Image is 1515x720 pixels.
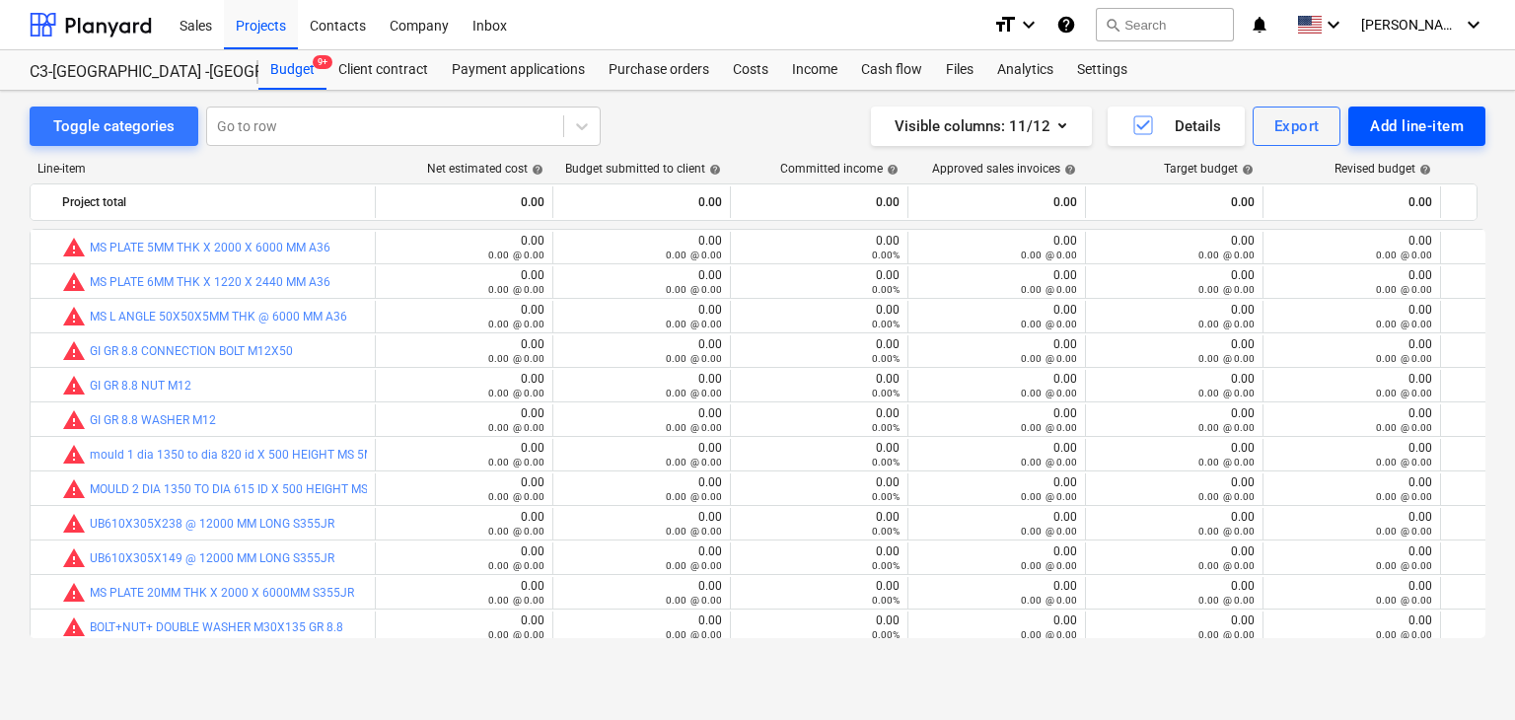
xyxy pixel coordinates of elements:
div: 0.00 [1094,303,1255,330]
div: 0.00 [384,613,544,641]
div: 0.00 [384,372,544,399]
small: 0.00 @ 0.00 [1198,560,1255,571]
div: Cash flow [849,50,934,90]
div: Analytics [985,50,1065,90]
small: 0.00 @ 0.00 [1376,353,1432,364]
iframe: Chat Widget [1416,625,1515,720]
small: 0.00% [872,319,900,329]
div: 0.00 [1094,613,1255,641]
div: Details [1131,113,1221,139]
button: Toggle categories [30,107,198,146]
div: 0.00 [916,475,1077,503]
span: Committed costs exceed revised budget [62,443,86,467]
div: 0.00 [1094,234,1255,261]
div: Revised budget [1335,162,1431,176]
span: help [1238,164,1254,176]
div: 0.00 [739,579,900,607]
small: 0.00 @ 0.00 [1021,491,1077,502]
small: 0.00% [872,388,900,398]
a: GI GR 8.8 WASHER M12 [90,413,216,427]
a: MS PLATE 6MM THK X 1220 X 2440 MM A36 [90,275,330,289]
div: 0.00 [561,613,722,641]
small: 0.00 @ 0.00 [666,595,722,606]
small: 0.00 @ 0.00 [488,629,544,640]
a: GI GR 8.8 CONNECTION BOLT M12X50 [90,344,293,358]
span: Committed costs exceed revised budget [62,339,86,363]
small: 0.00 @ 0.00 [1376,457,1432,468]
div: 0.00 [561,186,722,218]
div: 0.00 [1271,406,1432,434]
div: 0.00 [739,613,900,641]
small: 0.00 @ 0.00 [666,526,722,537]
div: 0.00 [916,613,1077,641]
div: 0.00 [384,475,544,503]
small: 0.00 @ 0.00 [488,422,544,433]
a: UB610X305X238 @ 12000 MM LONG S355JR [90,517,334,531]
small: 0.00 @ 0.00 [666,560,722,571]
div: Net estimated cost [427,162,543,176]
span: Committed costs exceed revised budget [62,581,86,605]
div: 0.00 [739,544,900,572]
small: 0.00% [872,526,900,537]
small: 0.00 @ 0.00 [1198,457,1255,468]
span: Committed costs exceed revised budget [62,546,86,570]
div: 0.00 [739,475,900,503]
span: help [883,164,899,176]
div: Files [934,50,985,90]
button: Details [1108,107,1245,146]
a: MOULD 2 DIA 1350 TO DIA 615 ID X 500 HEIGHT MS 5MM [90,482,397,496]
div: Payment applications [440,50,597,90]
a: Budget9+ [258,50,326,90]
small: 0.00 @ 0.00 [1198,595,1255,606]
small: 0.00 @ 0.00 [1198,422,1255,433]
small: 0.00 @ 0.00 [1198,629,1255,640]
small: 0.00% [872,457,900,468]
div: Costs [721,50,780,90]
small: 0.00 @ 0.00 [1376,319,1432,329]
small: 0.00 @ 0.00 [1198,250,1255,260]
small: 0.00 @ 0.00 [488,491,544,502]
div: 0.00 [1271,337,1432,365]
small: 0.00 @ 0.00 [666,388,722,398]
div: 0.00 [916,406,1077,434]
div: 0.00 [1271,186,1432,218]
small: 0.00% [872,560,900,571]
div: C3-[GEOGRAPHIC_DATA] -[GEOGRAPHIC_DATA] [30,62,235,83]
small: 0.00 @ 0.00 [1376,250,1432,260]
div: 0.00 [739,372,900,399]
div: 0.00 [561,268,722,296]
div: 0.00 [561,234,722,261]
small: 0.00 @ 0.00 [1376,422,1432,433]
div: 0.00 [916,337,1077,365]
div: Committed income [780,162,899,176]
small: 0.00 @ 0.00 [1021,284,1077,295]
div: 0.00 [1271,441,1432,468]
small: 0.00% [872,250,900,260]
div: 0.00 [561,441,722,468]
small: 0.00 @ 0.00 [1376,629,1432,640]
a: Purchase orders [597,50,721,90]
span: Committed costs exceed revised budget [62,408,86,432]
small: 0.00 @ 0.00 [488,250,544,260]
div: Project total [62,186,367,218]
div: 0.00 [1271,372,1432,399]
a: Settings [1065,50,1139,90]
div: 0.00 [916,186,1077,218]
a: MS L ANGLE 50X50X5MM THK @ 6000 MM A36 [90,310,347,324]
div: Income [780,50,849,90]
div: 0.00 [384,337,544,365]
a: BOLT+NUT+ DOUBLE WASHER M30X135 GR 8.8 [90,620,343,634]
div: 0.00 [916,234,1077,261]
div: Budget [258,50,326,90]
a: GI GR 8.8 NUT M12 [90,379,191,393]
div: 0.00 [1271,268,1432,296]
div: 0.00 [1271,475,1432,503]
div: 0.00 [561,406,722,434]
small: 0.00 @ 0.00 [488,595,544,606]
div: Target budget [1164,162,1254,176]
div: 0.00 [1094,510,1255,538]
small: 0.00 @ 0.00 [1198,491,1255,502]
